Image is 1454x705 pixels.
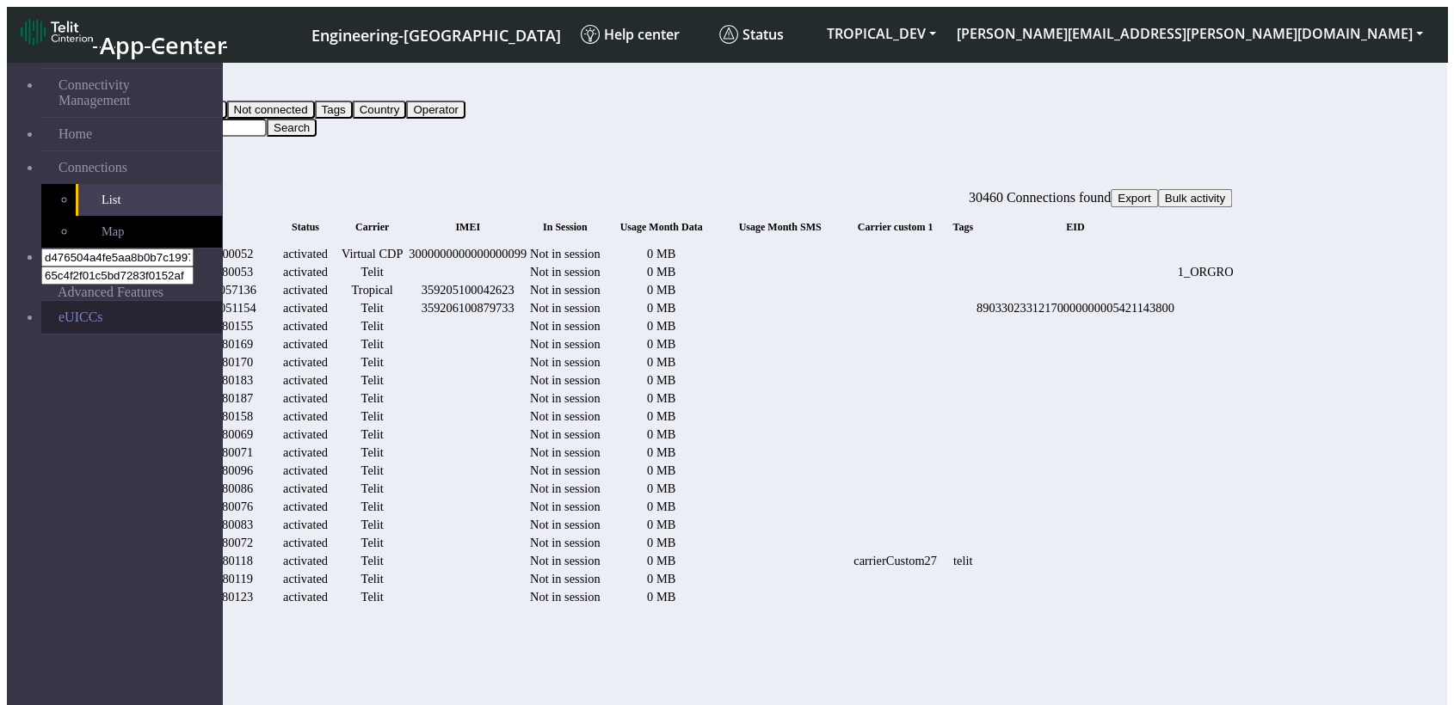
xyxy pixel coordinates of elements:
[283,518,328,531] span: activated
[530,445,601,459] span: Not in session
[530,355,601,369] span: Not in session
[283,373,328,387] span: activated
[292,221,319,233] span: Status
[647,301,675,315] span: 0 MB
[339,554,405,568] div: Telit
[339,500,405,514] div: Telit
[100,29,227,61] span: App Center
[339,445,405,460] div: Telit
[581,25,600,44] img: knowledge.svg
[339,536,405,550] div: Telit
[530,590,601,604] span: Not in session
[1118,192,1151,205] span: Export
[952,554,973,568] div: telit
[647,373,675,387] span: 0 MB
[530,554,601,567] span: Not in session
[283,391,328,405] span: activated
[977,301,1174,316] div: 89033023312170000000005421143800
[339,518,405,532] div: Telit
[1158,189,1232,207] button: Bulk activity
[283,572,328,585] span: activated
[530,481,601,495] span: Not in session
[339,355,405,370] div: Telit
[283,554,328,567] span: activated
[816,18,946,49] button: TROPICAL_DEV
[283,355,328,369] span: activated
[647,427,675,441] span: 0 MB
[647,518,675,531] span: 0 MB
[59,160,127,175] span: Connections
[267,119,317,137] button: Search
[712,18,816,51] a: Status
[283,409,328,423] span: activated
[530,518,601,531] span: Not in session
[41,118,222,150] a: Home
[647,319,675,333] span: 0 MB
[647,536,675,549] span: 0 MB
[227,101,315,119] button: Not connected
[409,283,527,297] div: 359205100042623
[647,500,675,513] span: 0 MB
[530,500,601,513] span: Not in session
[647,463,675,477] span: 0 MB
[647,445,675,459] span: 0 MB
[647,247,675,261] span: 0 MB
[339,391,405,406] div: Telit
[946,18,1433,49] button: [PERSON_NAME][EMAIL_ADDRESS][PERSON_NAME][DOMAIN_NAME]
[647,409,675,423] span: 0 MB
[339,283,405,297] div: Tropical
[530,391,601,405] span: Not in session
[530,463,601,477] span: Not in session
[1066,221,1084,233] span: EID
[530,265,601,279] span: Not in session
[647,391,675,405] span: 0 MB
[1111,189,1158,207] button: Export
[339,409,405,424] div: Telit
[339,337,405,352] div: Telit
[339,373,405,388] div: Telit
[530,572,601,585] span: Not in session
[21,14,225,55] a: App Center
[574,18,712,51] a: Help center
[114,150,1232,165] div: fitlers menu
[114,174,1232,189] div: Connections
[353,101,407,119] button: Country
[283,301,328,315] span: activated
[455,221,480,233] span: IMEI
[406,101,465,119] button: Operator
[76,216,222,248] a: Map
[283,536,328,549] span: activated
[647,554,675,567] span: 0 MB
[969,190,1111,205] span: 30460 Connections found
[283,500,328,513] span: activated
[339,265,405,279] div: Telit
[841,554,950,568] div: carrierCustom27
[339,572,405,586] div: Telit
[76,184,222,216] a: List
[283,319,328,333] span: activated
[647,283,675,297] span: 0 MB
[41,69,222,117] a: Connectivity Management
[581,25,680,44] span: Help center
[339,463,405,478] div: Telit
[1165,192,1225,205] span: Bulk activity
[283,283,328,297] span: activated
[58,285,163,300] span: Advanced Features
[647,572,675,585] span: 0 MB
[283,481,328,495] span: activated
[339,481,405,496] div: Telit
[952,221,973,233] span: Tags
[409,301,527,316] div: 359206100879733
[858,221,933,233] span: Carrier custom 1
[530,373,601,387] span: Not in session
[719,25,738,44] img: status.svg
[530,427,601,441] span: Not in session
[283,337,328,351] span: activated
[283,247,328,261] span: activated
[102,224,124,239] span: Map
[41,151,222,184] a: Connections
[102,193,120,207] span: List
[311,25,561,46] span: Engineering-[GEOGRAPHIC_DATA]
[409,247,527,261] div: 3000000000000000099
[530,247,601,261] span: Not in session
